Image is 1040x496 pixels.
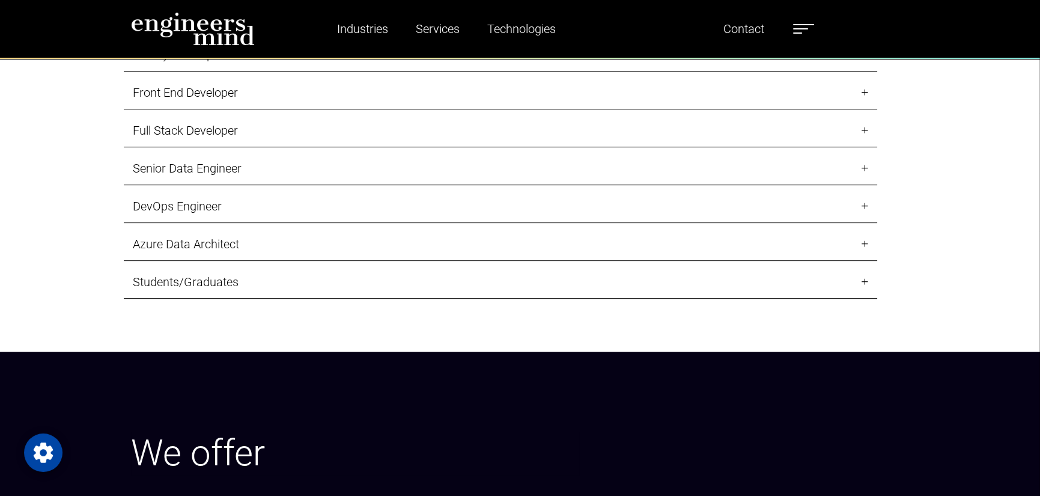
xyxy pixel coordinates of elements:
[124,152,877,185] a: Senior Data Engineer
[482,15,561,43] a: Technologies
[131,12,255,46] img: logo
[411,15,464,43] a: Services
[124,228,877,261] a: Azure Data Architect
[131,432,265,474] span: We offer
[124,190,877,223] a: DevOps Engineer
[332,15,393,43] a: Industries
[124,114,877,147] a: Full Stack Developer
[719,15,769,43] a: Contact
[124,266,877,299] a: Students/Graduates
[124,76,877,109] a: Front End Developer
